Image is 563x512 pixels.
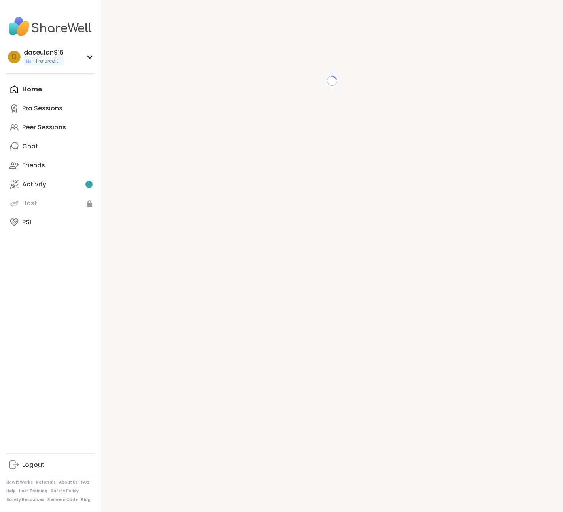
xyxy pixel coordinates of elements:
[6,455,94,474] a: Logout
[22,142,38,151] div: Chat
[59,480,78,485] a: About Us
[22,180,46,189] div: Activity
[22,123,66,132] div: Peer Sessions
[6,480,33,485] a: How It Works
[6,99,94,118] a: Pro Sessions
[6,156,94,175] a: Friends
[22,199,37,208] div: Host
[22,461,45,469] div: Logout
[19,488,47,494] a: Host Training
[6,137,94,156] a: Chat
[81,497,91,503] a: Blog
[88,181,90,188] span: 1
[6,194,94,213] a: Host
[81,480,89,485] a: FAQ
[6,497,44,503] a: Safety Resources
[22,218,31,227] div: PSI
[36,480,56,485] a: Referrals
[24,48,64,57] div: daseulan916
[6,488,16,494] a: Help
[22,104,62,113] div: Pro Sessions
[22,161,45,170] div: Friends
[51,488,79,494] a: Safety Policy
[33,58,58,64] span: 1 Pro credit
[6,213,94,232] a: PSI
[6,118,94,137] a: Peer Sessions
[12,52,17,62] span: d
[6,175,94,194] a: Activity1
[6,13,94,40] img: ShareWell Nav Logo
[47,497,78,503] a: Redeem Code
